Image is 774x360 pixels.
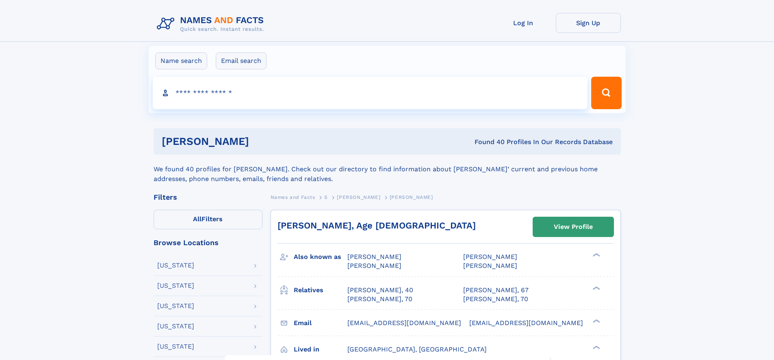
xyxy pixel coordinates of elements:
[294,316,347,330] h3: Email
[556,13,621,33] a: Sign Up
[154,194,262,201] div: Filters
[491,13,556,33] a: Log In
[347,295,412,304] a: [PERSON_NAME], 70
[216,52,267,69] label: Email search
[157,323,194,330] div: [US_STATE]
[154,210,262,229] label: Filters
[294,283,347,297] h3: Relatives
[193,215,202,223] span: All
[157,282,194,289] div: [US_STATE]
[294,343,347,356] h3: Lived in
[591,252,601,258] div: ❯
[463,286,529,295] a: [PERSON_NAME], 67
[591,285,601,291] div: ❯
[469,319,583,327] span: [EMAIL_ADDRESS][DOMAIN_NAME]
[155,52,207,69] label: Name search
[278,220,476,231] a: [PERSON_NAME], Age [DEMOGRAPHIC_DATA]
[463,253,517,261] span: [PERSON_NAME]
[554,218,593,236] div: View Profile
[153,77,588,109] input: search input
[591,77,621,109] button: Search Button
[362,138,613,147] div: Found 40 Profiles In Our Records Database
[390,194,433,200] span: [PERSON_NAME]
[347,262,401,269] span: [PERSON_NAME]
[324,192,328,202] a: S
[154,13,271,35] img: Logo Names and Facts
[347,345,487,353] span: [GEOGRAPHIC_DATA], [GEOGRAPHIC_DATA]
[347,253,401,261] span: [PERSON_NAME]
[591,318,601,323] div: ❯
[157,262,194,269] div: [US_STATE]
[463,295,528,304] a: [PERSON_NAME], 70
[463,262,517,269] span: [PERSON_NAME]
[294,250,347,264] h3: Also known as
[347,286,413,295] a: [PERSON_NAME], 40
[337,192,380,202] a: [PERSON_NAME]
[533,217,614,237] a: View Profile
[157,343,194,350] div: [US_STATE]
[337,194,380,200] span: [PERSON_NAME]
[271,192,315,202] a: Names and Facts
[154,239,262,246] div: Browse Locations
[347,319,461,327] span: [EMAIL_ADDRESS][DOMAIN_NAME]
[154,155,621,184] div: We found 40 profiles for [PERSON_NAME]. Check out our directory to find information about [PERSON...
[591,345,601,350] div: ❯
[157,303,194,309] div: [US_STATE]
[324,194,328,200] span: S
[162,136,362,147] h1: [PERSON_NAME]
